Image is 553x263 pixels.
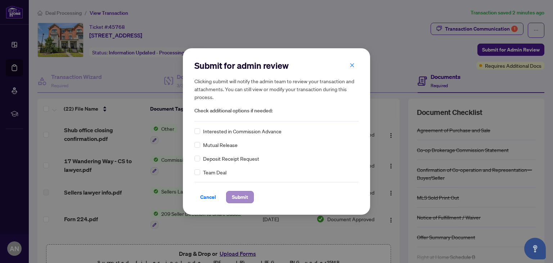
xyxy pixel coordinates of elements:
[203,155,259,162] span: Deposit Receipt Request
[350,63,355,68] span: close
[194,191,222,203] button: Cancel
[194,77,359,101] h5: Clicking submit will notify the admin team to review your transaction and attachments. You can st...
[524,238,546,259] button: Open asap
[203,168,226,176] span: Team Deal
[232,191,248,203] span: Submit
[203,127,282,135] span: Interested in Commission Advance
[194,107,359,115] span: Check additional options if needed:
[226,191,254,203] button: Submit
[203,141,238,149] span: Mutual Release
[194,60,359,71] h2: Submit for admin review
[200,191,216,203] span: Cancel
